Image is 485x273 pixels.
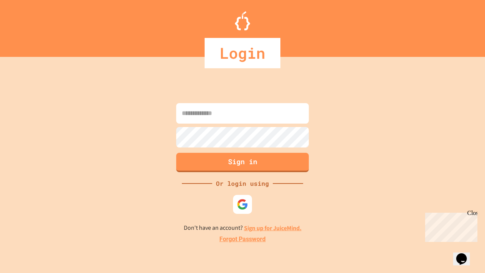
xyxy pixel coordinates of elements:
div: Chat with us now!Close [3,3,52,48]
iframe: chat widget [453,243,477,265]
p: Don't have an account? [184,223,302,233]
a: Sign up for JuiceMind. [244,224,302,232]
div: Login [205,38,280,68]
a: Forgot Password [219,235,266,244]
img: google-icon.svg [237,199,248,210]
button: Sign in [176,153,309,172]
iframe: chat widget [422,210,477,242]
img: Logo.svg [235,11,250,30]
div: Or login using [212,179,273,188]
